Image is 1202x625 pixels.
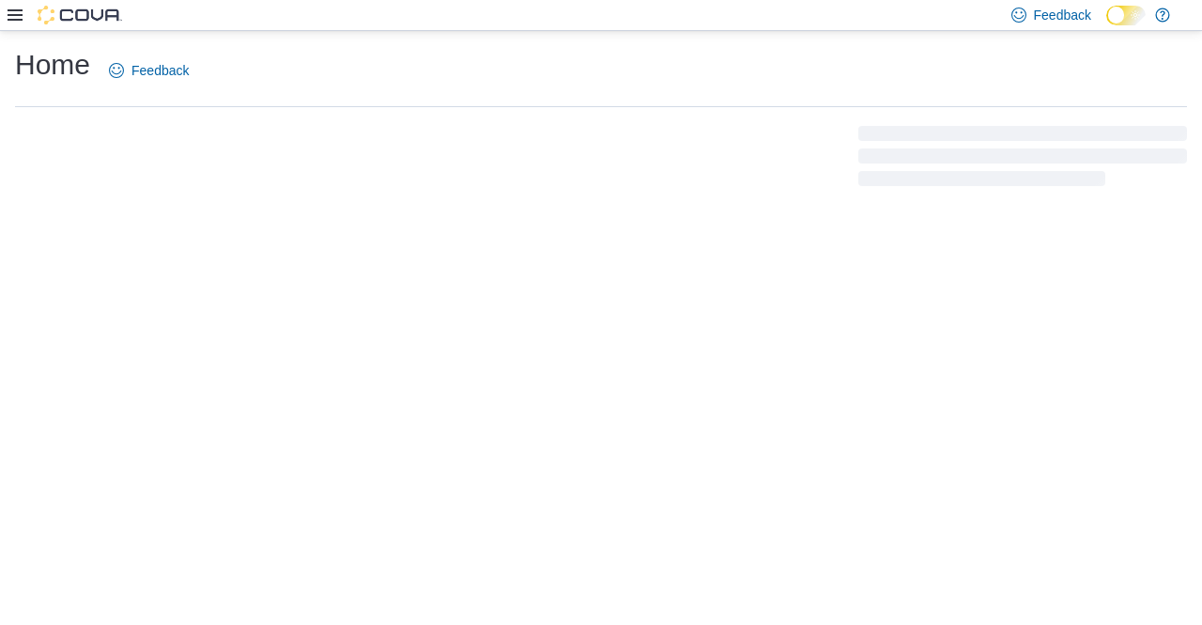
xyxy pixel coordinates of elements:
span: Loading [858,130,1187,190]
input: Dark Mode [1106,6,1146,25]
h1: Home [15,46,90,84]
span: Feedback [131,61,189,80]
span: Dark Mode [1106,25,1107,26]
span: Feedback [1034,6,1091,24]
a: Feedback [101,52,196,89]
img: Cova [38,6,122,24]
